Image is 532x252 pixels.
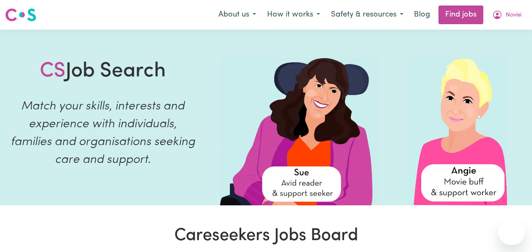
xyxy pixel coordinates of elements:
[40,59,166,84] h1: Job Search
[5,5,36,25] a: Careseekers logo
[498,218,525,245] iframe: Button to launch messaging window
[506,11,521,20] span: Novisi
[10,98,196,169] p: Match your skills, interests and experience with individuals, families and organisations seeking ...
[487,6,527,24] button: My Account
[325,6,409,24] button: Safety & resources
[40,61,66,81] span: CS
[5,7,36,22] img: Careseekers logo
[262,6,325,24] button: How it works
[213,6,262,24] button: About us
[409,6,435,24] a: Blog
[438,6,483,24] a: Find jobs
